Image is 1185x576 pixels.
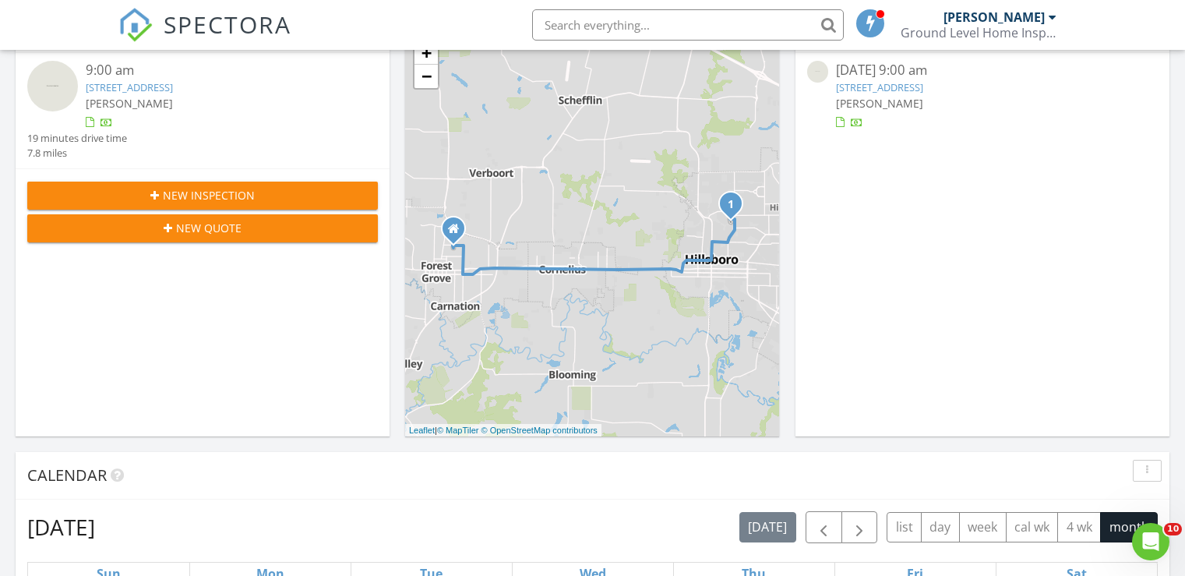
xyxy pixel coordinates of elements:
[1100,512,1158,542] button: month
[27,214,378,242] button: New Quote
[807,61,1158,130] a: [DATE] 9:00 am [STREET_ADDRESS] [PERSON_NAME]
[27,182,378,210] button: New Inspection
[163,187,255,203] span: New Inspection
[481,426,598,435] a: © OpenStreetMap contributors
[164,8,291,41] span: SPECTORA
[1057,512,1101,542] button: 4 wk
[836,61,1128,80] div: [DATE] 9:00 am
[453,228,463,238] div: 2439 25th Ave, Forest Grove OR 97116
[532,9,844,41] input: Search everything...
[86,61,349,80] div: 9:00 am
[806,511,842,543] button: Previous month
[118,21,291,54] a: SPECTORA
[176,220,242,236] span: New Quote
[841,511,878,543] button: Next month
[807,61,828,82] img: streetview
[901,25,1056,41] div: Ground Level Home Inspections LLC
[739,512,796,542] button: [DATE]
[118,8,153,42] img: The Best Home Inspection Software - Spectora
[887,512,922,542] button: list
[1132,523,1169,560] iframe: Intercom live chat
[921,512,960,542] button: day
[414,41,438,65] a: Zoom in
[437,426,479,435] a: © MapTiler
[1006,512,1059,542] button: cal wk
[836,96,923,111] span: [PERSON_NAME]
[728,200,734,210] i: 1
[414,65,438,88] a: Zoom out
[409,426,435,435] a: Leaflet
[27,465,107,486] span: Calendar
[1164,523,1182,535] span: 10
[27,511,95,542] h2: [DATE]
[27,61,78,111] img: streetview
[86,80,173,94] a: [STREET_ADDRESS]
[405,424,601,437] div: |
[27,61,378,161] a: 9:00 am [STREET_ADDRESS] [PERSON_NAME] 19 minutes drive time 7.8 miles
[27,146,127,161] div: 7.8 miles
[959,512,1007,542] button: week
[27,131,127,146] div: 19 minutes drive time
[731,203,740,213] div: 622 NE Hood Ct, Hillsboro, OR 97124
[836,80,923,94] a: [STREET_ADDRESS]
[943,9,1045,25] div: [PERSON_NAME]
[86,96,173,111] span: [PERSON_NAME]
